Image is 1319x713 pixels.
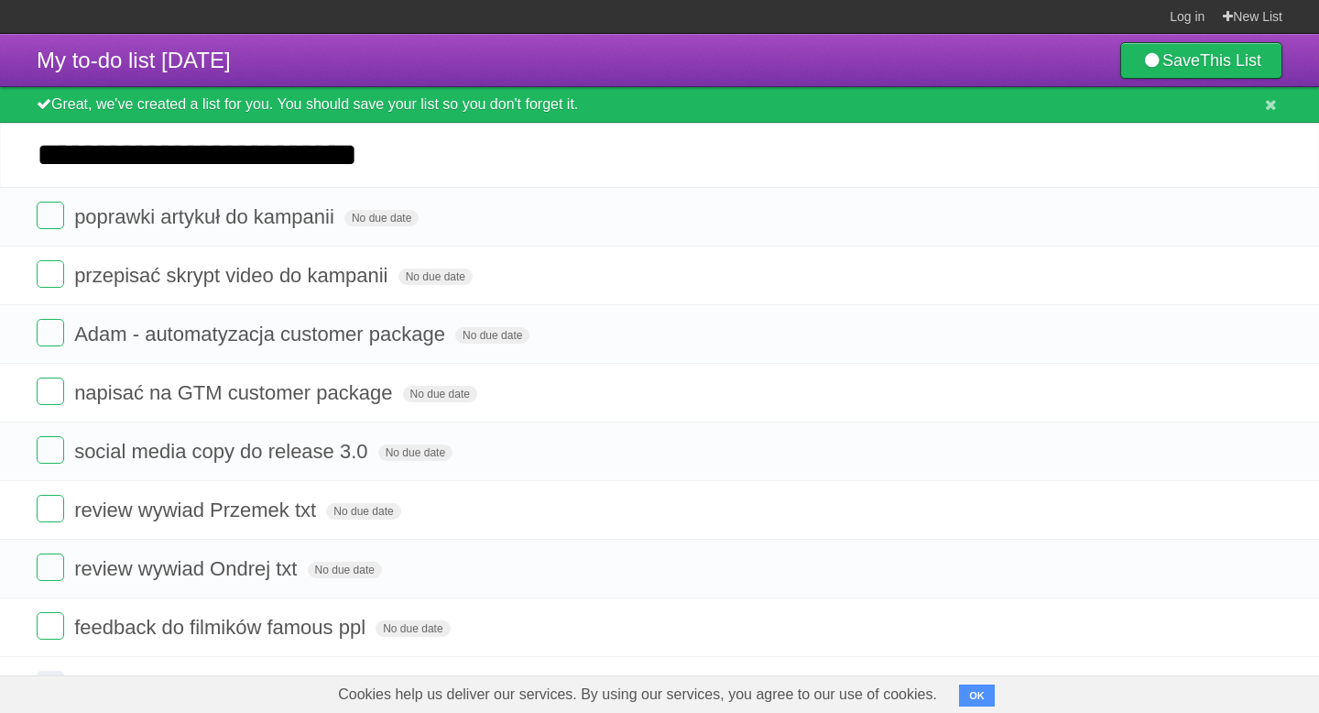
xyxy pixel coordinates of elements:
span: review wywiad Przemek txt [74,499,321,521]
span: No due date [455,327,529,344]
a: SaveThis List [1120,42,1282,79]
button: OK [959,685,995,707]
span: przepisać skrypt video do kampanii [74,264,392,287]
span: No due date [308,562,382,578]
label: Done [37,671,64,698]
span: No due date [344,210,419,226]
span: social media copy do release 3.0 [74,440,372,463]
span: No due date [398,269,473,285]
b: This List [1200,51,1261,70]
label: Done [37,202,64,229]
span: No due date [376,620,450,637]
span: napisać na GTM customer package [74,381,397,404]
label: Done [37,260,64,288]
label: Done [37,612,64,640]
label: Done [37,378,64,405]
span: poprawki artykuł do kampanii [74,205,339,228]
span: email webinar [DEMOGRAPHIC_DATA] health [74,675,495,697]
label: Done [37,554,64,581]
span: No due date [326,503,400,520]
label: Done [37,495,64,522]
span: No due date [378,444,452,461]
span: Adam - automatyzacja customer package [74,323,450,346]
span: My to-do list [DATE] [37,48,231,72]
label: Done [37,436,64,464]
span: feedback do filmików famous ppl [74,616,370,639]
label: Done [37,319,64,346]
span: No due date [403,386,477,402]
span: review wywiad Ondrej txt [74,557,301,580]
span: Cookies help us deliver our services. By using our services, you agree to our use of cookies. [320,676,955,713]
